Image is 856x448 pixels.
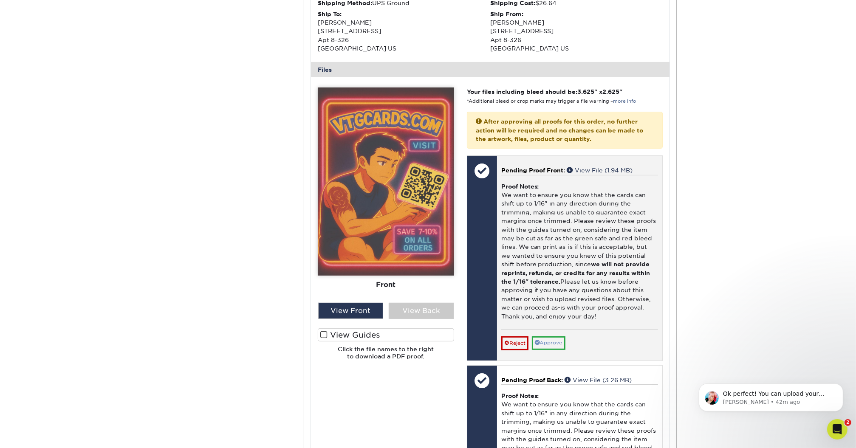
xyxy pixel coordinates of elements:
[389,303,454,319] div: View Back
[318,11,342,17] strong: Ship To:
[532,336,565,349] a: Approve
[490,11,523,17] strong: Ship From:
[501,183,539,190] strong: Proof Notes:
[501,167,565,174] span: Pending Proof Front:
[476,118,644,142] strong: After approving all proofs for this order, no further action will be required and no changes can ...
[845,419,851,426] span: 2
[603,88,620,95] span: 2.625
[490,10,663,53] div: [PERSON_NAME] [STREET_ADDRESS] Apt 8-326 [GEOGRAPHIC_DATA] US
[613,99,636,104] a: more info
[318,346,454,366] h6: Click the file names to the right to download a PDF proof.
[318,276,454,294] div: Front
[311,62,670,77] div: Files
[565,377,632,383] a: View File (3.26 MB)
[318,328,454,341] label: View Guides
[501,175,658,330] div: We want to ensure you know that the cards can shift up to 1/16" in any direction during the trimm...
[578,88,595,95] span: 3.625
[467,88,623,95] strong: Your files including bleed should be: " x "
[501,377,563,383] span: Pending Proof Back:
[567,167,633,174] a: View File (1.94 MB)
[467,99,636,104] small: *Additional bleed or crop marks may trigger a file warning –
[686,366,856,425] iframe: Intercom notifications message
[501,392,539,399] strong: Proof Notes:
[318,303,383,319] div: View Front
[318,10,490,53] div: [PERSON_NAME] [STREET_ADDRESS] Apt 8-326 [GEOGRAPHIC_DATA] US
[501,261,650,285] b: we will not provide reprints, refunds, or credits for any results within the 1/16" tolerance.
[501,336,528,350] a: Reject
[827,419,848,440] iframe: Intercom live chat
